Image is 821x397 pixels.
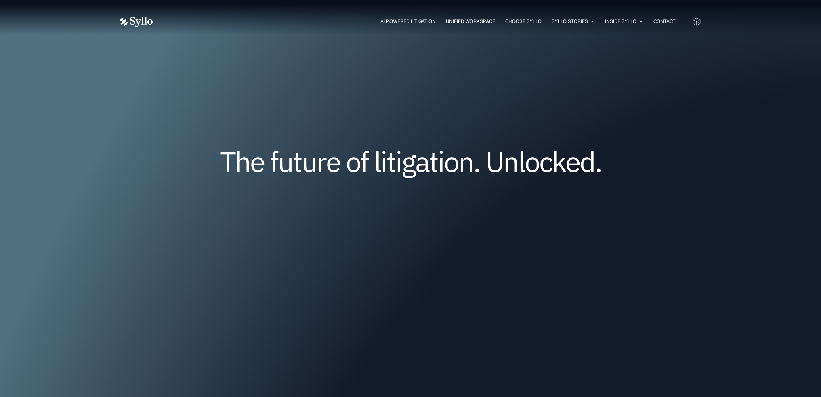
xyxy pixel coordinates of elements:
[552,18,588,25] a: Syllo Stories
[169,18,676,25] div: Menu Toggle
[505,18,542,25] a: Choose Syllo
[380,18,436,25] a: AI Powered Litigation
[120,17,153,27] img: Vector
[446,18,495,25] a: Unified Workspace
[169,18,676,25] nav: Menu
[605,18,636,25] a: Inside Syllo
[168,148,653,175] h1: The future of litigation. Unlocked.
[653,18,676,25] a: Contact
